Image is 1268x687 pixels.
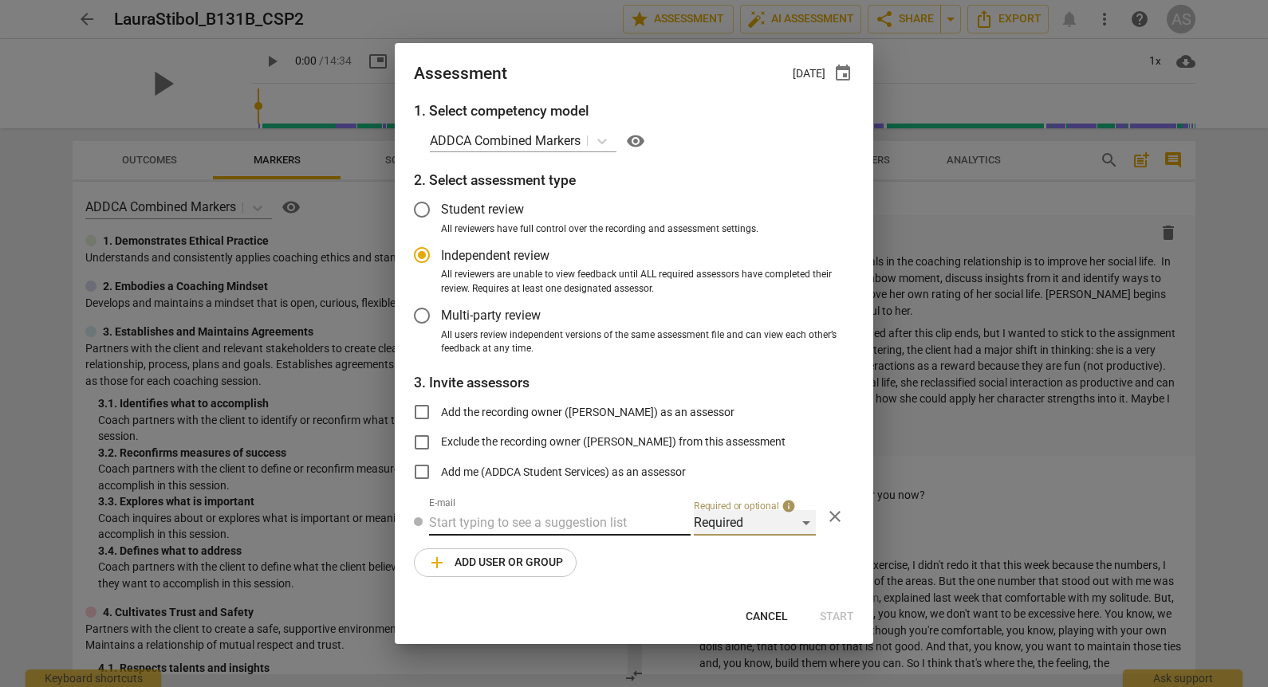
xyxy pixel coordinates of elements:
[414,506,429,526] span: Review status: new
[441,434,786,450] span: Exclude the recording owner ([PERSON_NAME]) from this assessment
[793,65,825,82] p: [DATE]
[427,553,447,572] span: add
[694,501,779,511] span: Required or optional
[430,132,581,150] p: ADDCA Combined Markers
[441,268,841,296] span: All reviewers are unable to view feedback until ALL required assessors have completed their revie...
[414,170,854,190] h3: 2. Select assessment type
[414,372,854,393] h3: People will receive a link to the document to review.
[441,306,541,324] span: Multi-party review
[414,190,854,356] div: Assessment type
[441,404,734,421] span: Add the recording owner ([PERSON_NAME]) as an assessor
[694,510,816,536] div: Required
[626,132,645,151] span: visibility
[429,510,691,536] input: Start typing to see a suggestion list
[441,246,549,265] span: Independent review
[414,548,577,577] button: Add
[746,609,788,625] span: Cancel
[623,128,648,154] button: Help
[832,62,854,84] button: Due date
[825,507,845,526] span: close
[616,128,648,154] a: Help
[816,497,854,536] button: Remove
[429,498,455,508] label: E-mail
[833,64,853,83] span: event
[414,64,507,84] div: Assessment
[427,553,563,572] span: Add user or group
[414,100,854,121] h3: 1. Select competency model
[441,200,524,218] span: Student review
[441,328,841,356] span: All users review independent versions of the same assessment file and can view each other’s feedb...
[441,222,758,237] span: All reviewers have full control over the recording and assessment settings.
[441,464,686,481] span: Add me (ADDCA Student Services) as an assessor
[782,498,796,512] span: info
